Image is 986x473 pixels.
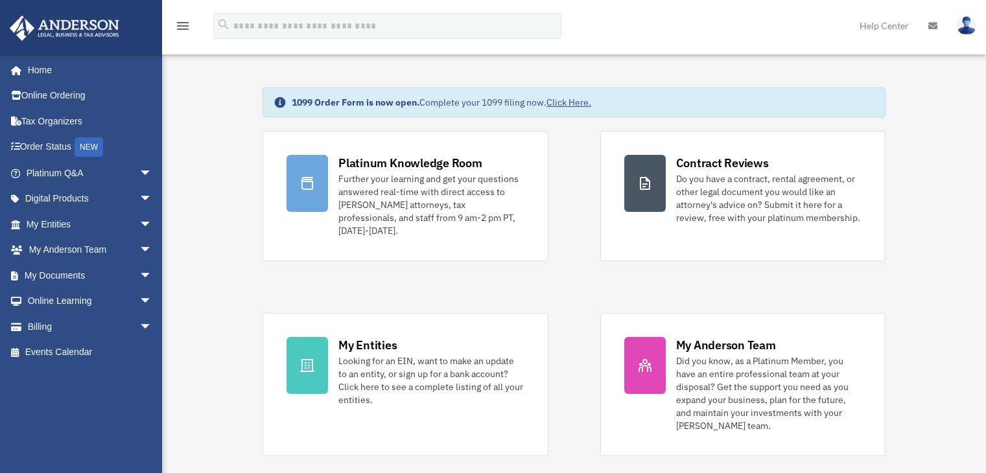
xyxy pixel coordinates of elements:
[9,186,172,212] a: Digital Productsarrow_drop_down
[600,313,886,456] a: My Anderson Team Did you know, as a Platinum Member, you have an entire professional team at your...
[263,131,548,261] a: Platinum Knowledge Room Further your learning and get your questions answered real-time with dire...
[175,23,191,34] a: menu
[676,337,776,353] div: My Anderson Team
[292,96,591,109] div: Complete your 1099 filing now.
[338,337,397,353] div: My Entities
[175,18,191,34] i: menu
[139,160,165,187] span: arrow_drop_down
[338,354,524,406] div: Looking for an EIN, want to make an update to an entity, or sign up for a bank account? Click her...
[292,97,419,108] strong: 1099 Order Form is now open.
[139,288,165,315] span: arrow_drop_down
[6,16,123,41] img: Anderson Advisors Platinum Portal
[676,155,769,171] div: Contract Reviews
[957,16,976,35] img: User Pic
[9,57,165,83] a: Home
[139,186,165,213] span: arrow_drop_down
[9,211,172,237] a: My Entitiesarrow_drop_down
[263,313,548,456] a: My Entities Looking for an EIN, want to make an update to an entity, or sign up for a bank accoun...
[9,83,172,109] a: Online Ordering
[9,108,172,134] a: Tax Organizers
[139,314,165,340] span: arrow_drop_down
[139,211,165,238] span: arrow_drop_down
[676,172,862,224] div: Do you have a contract, rental agreement, or other legal document you would like an attorney's ad...
[75,137,103,157] div: NEW
[9,237,172,263] a: My Anderson Teamarrow_drop_down
[9,314,172,340] a: Billingarrow_drop_down
[9,262,172,288] a: My Documentsarrow_drop_down
[676,354,862,432] div: Did you know, as a Platinum Member, you have an entire professional team at your disposal? Get th...
[9,340,172,365] a: Events Calendar
[546,97,591,108] a: Click Here.
[139,237,165,264] span: arrow_drop_down
[9,160,172,186] a: Platinum Q&Aarrow_drop_down
[9,134,172,161] a: Order StatusNEW
[338,155,482,171] div: Platinum Knowledge Room
[217,17,231,32] i: search
[338,172,524,237] div: Further your learning and get your questions answered real-time with direct access to [PERSON_NAM...
[139,262,165,289] span: arrow_drop_down
[9,288,172,314] a: Online Learningarrow_drop_down
[600,131,886,261] a: Contract Reviews Do you have a contract, rental agreement, or other legal document you would like...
